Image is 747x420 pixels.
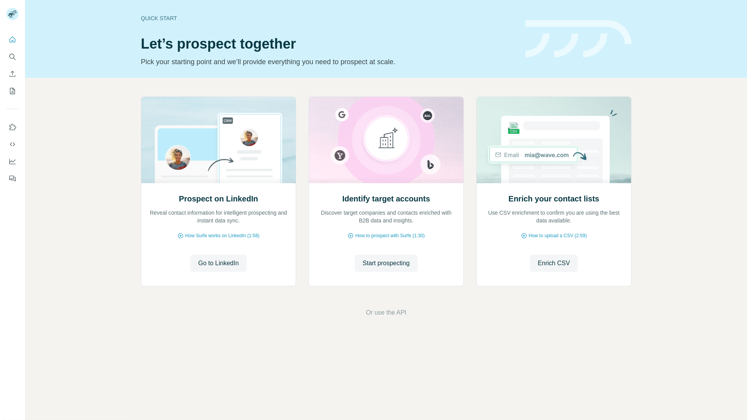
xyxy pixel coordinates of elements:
button: Quick start [6,33,19,47]
h2: Identify target accounts [342,193,430,204]
p: Use CSV enrichment to confirm you are using the best data available. [484,209,623,224]
span: Go to LinkedIn [198,259,238,268]
button: Feedback [6,171,19,185]
p: Reveal contact information for intelligent prospecting and instant data sync. [149,209,288,224]
button: Or use the API [366,308,406,317]
div: Quick start [141,14,516,22]
img: Identify target accounts [309,97,464,183]
span: How to upload a CSV (2:59) [529,232,587,239]
h2: Prospect on LinkedIn [179,193,258,204]
span: Start prospecting [363,259,410,268]
img: Enrich your contact lists [476,97,631,183]
button: Dashboard [6,154,19,168]
button: Use Surfe on LinkedIn [6,120,19,134]
h1: Let’s prospect together [141,36,516,52]
button: Use Surfe API [6,137,19,151]
button: Go to LinkedIn [190,255,246,272]
h2: Enrich your contact lists [509,193,599,204]
img: banner [525,20,631,58]
p: Discover target companies and contacts enriched with B2B data and insights. [317,209,456,224]
button: Search [6,50,19,64]
img: Prospect on LinkedIn [141,97,296,183]
span: How Surfe works on LinkedIn (1:58) [185,232,260,239]
p: Pick your starting point and we’ll provide everything you need to prospect at scale. [141,56,516,67]
button: Enrich CSV [530,255,578,272]
button: Enrich CSV [6,67,19,81]
button: Start prospecting [355,255,417,272]
span: Enrich CSV [538,259,570,268]
span: How to prospect with Surfe (1:30) [355,232,424,239]
button: My lists [6,84,19,98]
